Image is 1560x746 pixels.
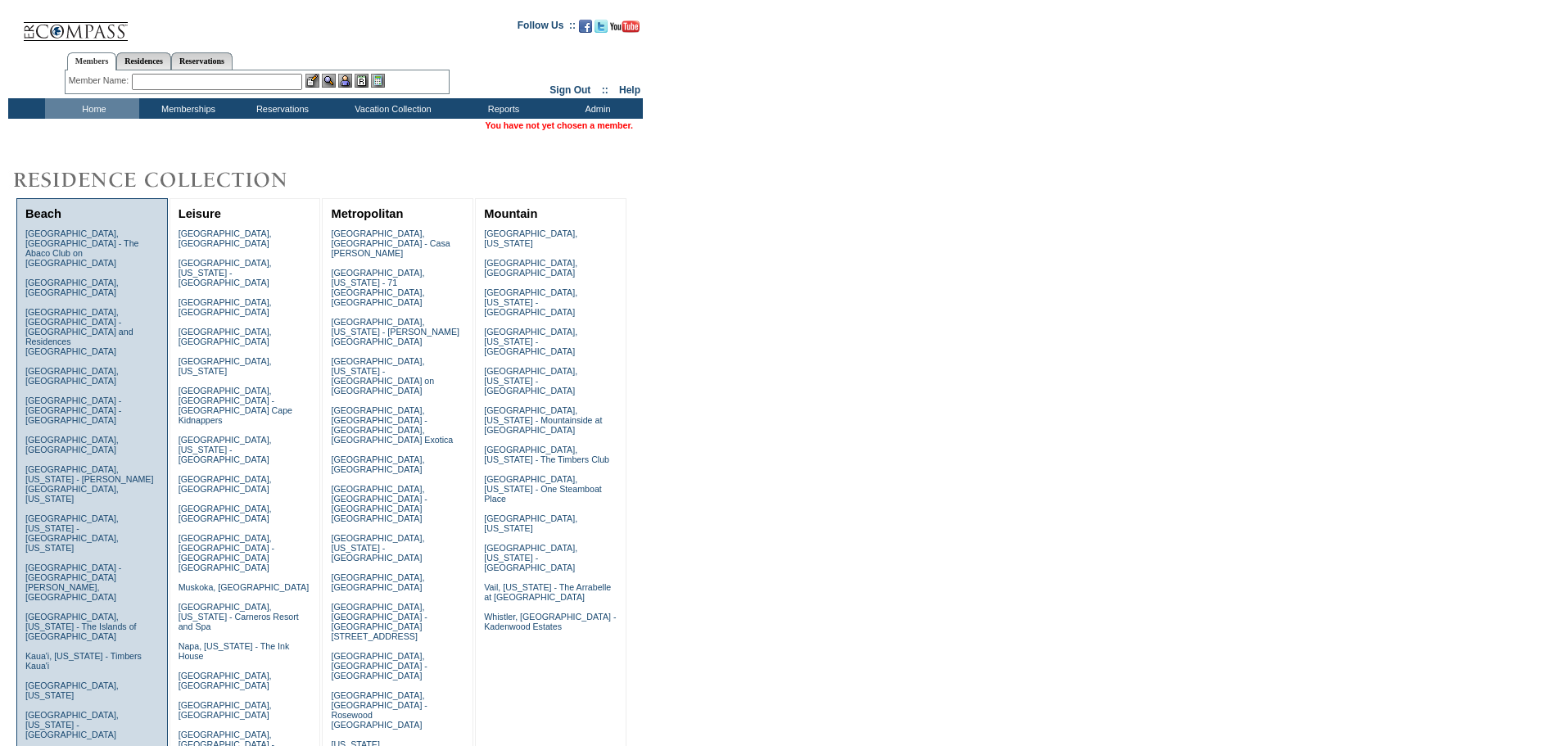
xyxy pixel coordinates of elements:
a: [GEOGRAPHIC_DATA], [US_STATE] - [GEOGRAPHIC_DATA] [484,287,577,317]
img: b_calculator.gif [371,74,385,88]
a: [GEOGRAPHIC_DATA], [GEOGRAPHIC_DATA] [179,297,272,317]
a: [GEOGRAPHIC_DATA], [GEOGRAPHIC_DATA] [179,474,272,494]
span: You have not yet chosen a member. [486,120,633,130]
a: [GEOGRAPHIC_DATA], [GEOGRAPHIC_DATA] - [GEOGRAPHIC_DATA], [GEOGRAPHIC_DATA] Exotica [331,405,453,445]
a: [GEOGRAPHIC_DATA], [GEOGRAPHIC_DATA] - [GEOGRAPHIC_DATA] [GEOGRAPHIC_DATA] [331,484,427,523]
a: Mountain [484,207,537,220]
img: Destinations by Exclusive Resorts [8,164,328,197]
a: [GEOGRAPHIC_DATA], [US_STATE] - The Timbers Club [484,445,609,464]
a: [GEOGRAPHIC_DATA], [GEOGRAPHIC_DATA] - [GEOGRAPHIC_DATA] Cape Kidnappers [179,386,292,425]
a: [GEOGRAPHIC_DATA], [GEOGRAPHIC_DATA] - [GEOGRAPHIC_DATA] and Residences [GEOGRAPHIC_DATA] [25,307,133,356]
div: Member Name: [69,74,132,88]
a: [GEOGRAPHIC_DATA], [US_STATE] [25,680,119,700]
a: Vail, [US_STATE] - The Arrabelle at [GEOGRAPHIC_DATA] [484,582,611,602]
a: [GEOGRAPHIC_DATA], [US_STATE] - [PERSON_NAME][GEOGRAPHIC_DATA] [331,317,459,346]
a: [GEOGRAPHIC_DATA], [US_STATE] - 71 [GEOGRAPHIC_DATA], [GEOGRAPHIC_DATA] [331,268,424,307]
a: [GEOGRAPHIC_DATA], [US_STATE] [484,513,577,533]
img: Reservations [355,74,369,88]
img: Impersonate [338,74,352,88]
a: [GEOGRAPHIC_DATA], [US_STATE] - [GEOGRAPHIC_DATA], [US_STATE] [25,513,119,553]
a: [GEOGRAPHIC_DATA], [US_STATE] [179,356,272,376]
a: [GEOGRAPHIC_DATA], [GEOGRAPHIC_DATA] - Rosewood [GEOGRAPHIC_DATA] [331,690,427,730]
a: [GEOGRAPHIC_DATA], [GEOGRAPHIC_DATA] [179,504,272,523]
td: Memberships [139,98,233,119]
a: Reservations [171,52,233,70]
a: Beach [25,207,61,220]
img: Compass Home [22,8,129,42]
a: Metropolitan [331,207,403,220]
a: Become our fan on Facebook [579,25,592,34]
a: [GEOGRAPHIC_DATA], [GEOGRAPHIC_DATA] [25,366,119,386]
a: Residences [116,52,171,70]
a: Sign Out [549,84,590,96]
td: Vacation Collection [328,98,454,119]
a: [GEOGRAPHIC_DATA], [US_STATE] - [PERSON_NAME][GEOGRAPHIC_DATA], [US_STATE] [25,464,154,504]
img: b_edit.gif [305,74,319,88]
a: [GEOGRAPHIC_DATA], [US_STATE] - [GEOGRAPHIC_DATA] [331,533,424,563]
a: [GEOGRAPHIC_DATA], [GEOGRAPHIC_DATA] [331,454,424,474]
a: Members [67,52,117,70]
span: :: [602,84,608,96]
a: [GEOGRAPHIC_DATA], [GEOGRAPHIC_DATA] [179,228,272,248]
a: [GEOGRAPHIC_DATA], [GEOGRAPHIC_DATA] [179,327,272,346]
a: [GEOGRAPHIC_DATA], [US_STATE] - The Islands of [GEOGRAPHIC_DATA] [25,612,137,641]
a: [GEOGRAPHIC_DATA], [US_STATE] - One Steamboat Place [484,474,602,504]
a: [GEOGRAPHIC_DATA], [GEOGRAPHIC_DATA] - [GEOGRAPHIC_DATA][STREET_ADDRESS] [331,602,427,641]
a: [GEOGRAPHIC_DATA], [GEOGRAPHIC_DATA] - Casa [PERSON_NAME] [331,228,450,258]
a: [GEOGRAPHIC_DATA] - [GEOGRAPHIC_DATA] - [GEOGRAPHIC_DATA] [25,396,121,425]
a: [GEOGRAPHIC_DATA], [US_STATE] - Carneros Resort and Spa [179,602,299,631]
a: [GEOGRAPHIC_DATA], [US_STATE] - Mountainside at [GEOGRAPHIC_DATA] [484,405,602,435]
a: [GEOGRAPHIC_DATA], [US_STATE] - [GEOGRAPHIC_DATA] [484,327,577,356]
a: Leisure [179,207,221,220]
a: [GEOGRAPHIC_DATA] - [GEOGRAPHIC_DATA][PERSON_NAME], [GEOGRAPHIC_DATA] [25,563,121,602]
td: Follow Us :: [518,18,576,38]
a: [GEOGRAPHIC_DATA], [US_STATE] - [GEOGRAPHIC_DATA] [179,258,272,287]
a: [GEOGRAPHIC_DATA], [GEOGRAPHIC_DATA] [484,258,577,278]
a: [GEOGRAPHIC_DATA], [US_STATE] - [GEOGRAPHIC_DATA] [484,366,577,396]
a: [GEOGRAPHIC_DATA], [GEOGRAPHIC_DATA] [179,700,272,720]
a: [GEOGRAPHIC_DATA], [GEOGRAPHIC_DATA] - [GEOGRAPHIC_DATA] [331,651,427,680]
a: [GEOGRAPHIC_DATA], [GEOGRAPHIC_DATA] - The Abaco Club on [GEOGRAPHIC_DATA] [25,228,139,268]
a: Follow us on Twitter [595,25,608,34]
a: [GEOGRAPHIC_DATA], [US_STATE] [484,228,577,248]
a: [GEOGRAPHIC_DATA], [GEOGRAPHIC_DATA] [179,671,272,690]
a: [GEOGRAPHIC_DATA], [US_STATE] - [GEOGRAPHIC_DATA] [179,435,272,464]
td: Admin [549,98,643,119]
td: Reports [454,98,549,119]
td: Reservations [233,98,328,119]
td: Home [45,98,139,119]
a: [GEOGRAPHIC_DATA], [US_STATE] - [GEOGRAPHIC_DATA] [25,710,119,739]
a: Subscribe to our YouTube Channel [610,25,640,34]
a: [GEOGRAPHIC_DATA], [US_STATE] - [GEOGRAPHIC_DATA] [484,543,577,572]
img: Follow us on Twitter [595,20,608,33]
a: [GEOGRAPHIC_DATA], [US_STATE] - [GEOGRAPHIC_DATA] on [GEOGRAPHIC_DATA] [331,356,434,396]
img: Subscribe to our YouTube Channel [610,20,640,33]
img: Become our fan on Facebook [579,20,592,33]
a: Help [619,84,640,96]
a: Whistler, [GEOGRAPHIC_DATA] - Kadenwood Estates [484,612,616,631]
a: [GEOGRAPHIC_DATA], [GEOGRAPHIC_DATA] - [GEOGRAPHIC_DATA] [GEOGRAPHIC_DATA] [179,533,274,572]
a: Kaua'i, [US_STATE] - Timbers Kaua'i [25,651,142,671]
a: [GEOGRAPHIC_DATA], [GEOGRAPHIC_DATA] [25,278,119,297]
a: Napa, [US_STATE] - The Ink House [179,641,290,661]
a: [GEOGRAPHIC_DATA], [GEOGRAPHIC_DATA] [331,572,424,592]
a: Muskoka, [GEOGRAPHIC_DATA] [179,582,309,592]
img: View [322,74,336,88]
a: [GEOGRAPHIC_DATA], [GEOGRAPHIC_DATA] [25,435,119,454]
